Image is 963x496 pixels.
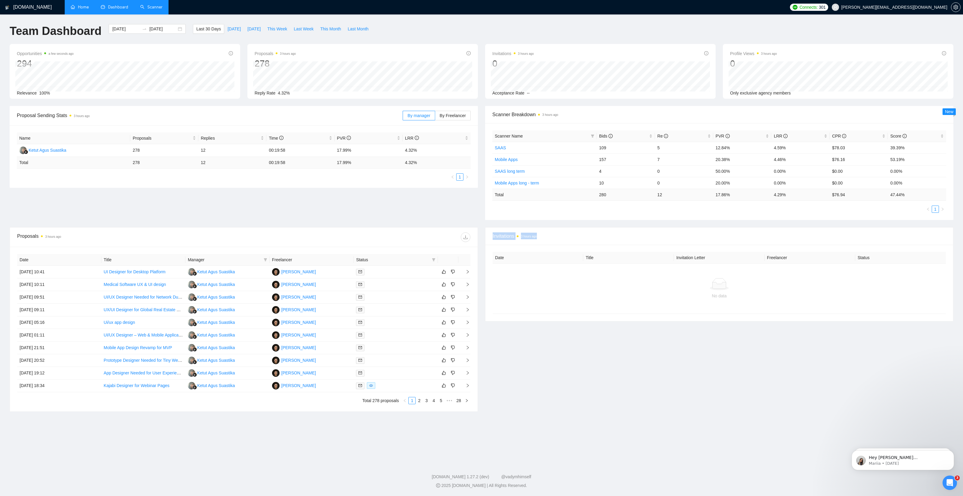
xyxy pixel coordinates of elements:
[281,268,316,275] div: [PERSON_NAME]
[197,268,235,275] div: Ketut Agus Suastika
[188,357,195,364] img: KA
[74,114,90,118] time: 3 hours ago
[440,281,447,288] button: like
[320,26,341,32] span: This Month
[432,474,489,479] a: [DOMAIN_NAME] 1.27.2 (dev)
[442,307,446,312] span: like
[281,306,316,313] div: [PERSON_NAME]
[358,270,362,274] span: mail
[440,331,447,339] button: like
[281,344,316,351] div: [PERSON_NAME]
[17,112,403,119] span: Proposal Sending Stats
[713,153,772,165] td: 20.38%
[272,332,316,337] a: HJ[PERSON_NAME]
[495,181,539,185] a: Mobile Apps long - term
[26,17,104,100] span: Hey [PERSON_NAME][EMAIL_ADDRESS][DOMAIN_NAME], Looks like your Upwork agency Plexable ran out of ...
[463,397,470,404] button: right
[188,320,235,324] a: KAKetut Agus Suastika
[358,371,362,375] span: mail
[347,136,351,140] span: info-circle
[903,134,907,138] span: info-circle
[272,369,280,377] img: HJ
[783,134,788,138] span: info-circle
[403,399,407,402] span: left
[112,26,140,32] input: Start date
[48,52,73,55] time: a few seconds ago
[188,369,195,377] img: KA
[842,134,846,138] span: info-circle
[442,269,446,274] span: like
[344,24,372,34] button: Last Month
[17,58,74,69] div: 294
[17,157,130,169] td: Total
[442,370,446,375] span: like
[272,370,316,375] a: HJ[PERSON_NAME]
[771,142,830,153] td: 4.59%
[193,385,197,389] img: gigradar-bm.png
[449,331,457,339] button: dislike
[492,111,946,118] span: Scanner Breakdown
[599,134,613,138] span: Bids
[423,397,430,404] a: 3
[449,173,456,181] button: left
[272,319,280,326] img: HJ
[451,175,454,179] span: left
[272,282,316,287] a: HJ[PERSON_NAME]
[358,384,362,387] span: mail
[104,345,172,350] a: Mobile App Design Revamp for MVP
[198,144,266,157] td: 12
[272,320,316,324] a: HJ[PERSON_NAME]
[774,134,788,138] span: LRR
[405,136,419,141] span: LRR
[440,268,447,275] button: like
[456,173,463,181] li: 1
[442,333,446,337] span: like
[451,307,455,312] span: dislike
[197,332,235,338] div: Ketut Agus Suastika
[272,358,316,362] a: HJ[PERSON_NAME]
[451,282,455,287] span: dislike
[457,174,463,180] a: 1
[442,282,446,287] span: like
[449,306,457,313] button: dislike
[188,344,195,352] img: KA
[449,357,457,364] button: dislike
[358,283,362,286] span: mail
[449,382,457,389] button: dislike
[454,397,463,404] a: 28
[264,258,267,262] span: filter
[188,370,235,375] a: KAKetut Agus Suastika
[597,165,655,177] td: 4
[197,306,235,313] div: Ketut Agus Suastika
[463,173,471,181] button: right
[437,397,444,404] li: 5
[71,5,89,10] a: homeHome
[449,173,456,181] li: Previous Page
[713,142,772,153] td: 12.84%
[272,306,280,314] img: HJ
[104,269,166,274] a: UI Designer for Desktop Platform
[597,177,655,189] td: 10
[272,293,280,301] img: HJ
[830,153,888,165] td: $76.16
[272,268,280,276] img: HJ
[832,134,846,138] span: CPR
[198,157,266,169] td: 12
[188,281,195,288] img: KA
[527,91,530,95] span: --
[188,269,235,274] a: KAKetut Agus Suastika
[495,134,523,138] span: Scanner Name
[888,142,946,153] td: 39.39%
[197,357,235,364] div: Ketut Agus Suastika
[440,306,447,313] button: like
[463,397,470,404] li: Next Page
[403,144,471,157] td: 4.32%
[196,26,221,32] span: Last 30 Days
[461,232,470,242] button: download
[188,282,235,287] a: KAKetut Agus Suastika
[432,258,435,262] span: filter
[518,52,534,55] time: 3 hours ago
[281,294,316,300] div: [PERSON_NAME]
[597,153,655,165] td: 157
